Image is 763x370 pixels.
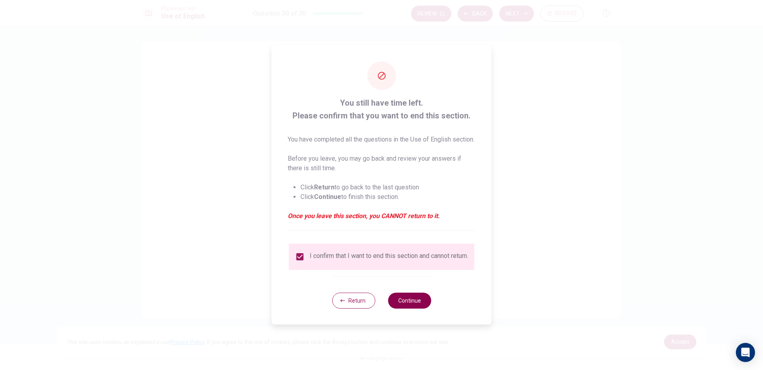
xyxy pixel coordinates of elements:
[388,293,431,309] button: Continue
[332,293,375,309] button: Return
[288,135,476,144] p: You have completed all the questions in the Use of English section.
[300,192,476,202] li: Click to finish this section.
[288,211,476,221] em: Once you leave this section, you CANNOT return to it.
[314,183,334,191] strong: Return
[310,252,468,262] div: I confirm that I want to end this section and cannot return.
[300,183,476,192] li: Click to go back to the last question
[288,154,476,173] p: Before you leave, you may go back and review your answers if there is still time.
[314,193,341,201] strong: Continue
[288,96,476,122] span: You still have time left. Please confirm that you want to end this section.
[736,343,755,362] div: Open Intercom Messenger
